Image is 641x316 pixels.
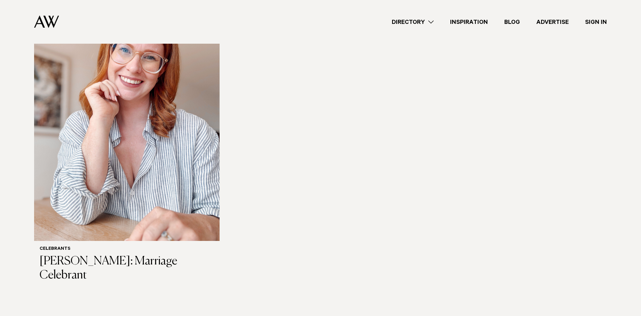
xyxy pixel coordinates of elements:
a: Directory [384,17,442,27]
img: Auckland Weddings Logo [34,15,59,28]
a: Inspiration [442,17,496,27]
a: Blog [496,17,528,27]
h6: Celebrants [40,246,214,252]
a: Sign In [577,17,615,27]
h3: [PERSON_NAME]: Marriage Celebrant [40,255,214,283]
a: Advertise [528,17,577,27]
